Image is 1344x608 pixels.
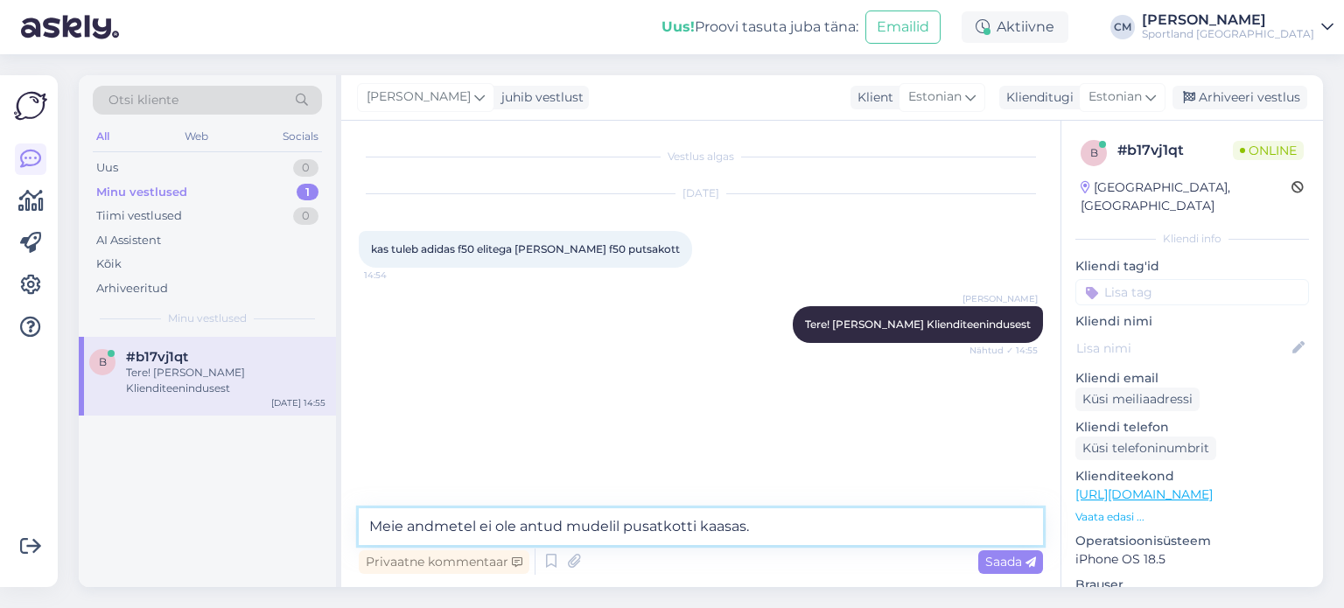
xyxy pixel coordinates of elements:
span: #b17vj1qt [126,349,188,365]
div: Aktiivne [962,11,1068,43]
span: Tere! [PERSON_NAME] Klienditeenindusest [805,318,1031,331]
span: b [99,355,107,368]
div: [DATE] 14:55 [271,396,325,409]
div: [PERSON_NAME] [1142,13,1314,27]
p: Kliendi email [1075,369,1309,388]
div: 0 [293,159,318,177]
p: Klienditeekond [1075,467,1309,486]
div: Tiimi vestlused [96,207,182,225]
div: Sportland [GEOGRAPHIC_DATA] [1142,27,1314,41]
div: Kliendi info [1075,231,1309,247]
p: Kliendi nimi [1075,312,1309,331]
div: CM [1110,15,1135,39]
a: [URL][DOMAIN_NAME] [1075,486,1213,502]
a: [PERSON_NAME]Sportland [GEOGRAPHIC_DATA] [1142,13,1333,41]
span: b [1090,146,1098,159]
p: Operatsioonisüsteem [1075,532,1309,550]
div: All [93,125,113,148]
div: Küsi meiliaadressi [1075,388,1200,411]
b: Uus! [661,18,695,35]
span: 14:54 [364,269,430,282]
div: Socials [279,125,322,148]
span: Online [1233,141,1304,160]
div: Privaatne kommentaar [359,550,529,574]
span: Estonian [908,87,962,107]
input: Lisa tag [1075,279,1309,305]
div: AI Assistent [96,232,161,249]
div: Minu vestlused [96,184,187,201]
span: Saada [985,554,1036,570]
textarea: Meie andmetel ei ole antud mudelil pusatkotti kaasas. [359,508,1043,545]
span: [PERSON_NAME] [367,87,471,107]
div: # b17vj1qt [1117,140,1233,161]
div: 0 [293,207,318,225]
div: Klienditugi [999,88,1074,107]
span: Minu vestlused [168,311,247,326]
p: Vaata edasi ... [1075,509,1309,525]
div: Arhiveeri vestlus [1172,86,1307,109]
p: Kliendi tag'id [1075,257,1309,276]
div: Vestlus algas [359,149,1043,164]
div: [GEOGRAPHIC_DATA], [GEOGRAPHIC_DATA] [1081,178,1291,215]
div: Uus [96,159,118,177]
p: Brauser [1075,576,1309,594]
div: [DATE] [359,185,1043,201]
div: Arhiveeritud [96,280,168,297]
span: kas tuleb adidas f50 elitega [PERSON_NAME] f50 putsakott [371,242,680,255]
span: Nähtud ✓ 14:55 [969,344,1038,357]
img: Askly Logo [14,89,47,122]
div: Küsi telefoninumbrit [1075,437,1216,460]
p: iPhone OS 18.5 [1075,550,1309,569]
div: Klient [850,88,893,107]
div: Tere! [PERSON_NAME] Klienditeenindusest [126,365,325,396]
div: juhib vestlust [494,88,584,107]
div: 1 [297,184,318,201]
button: Emailid [865,10,941,44]
span: Estonian [1088,87,1142,107]
div: Web [181,125,212,148]
span: [PERSON_NAME] [962,292,1038,305]
div: Kõik [96,255,122,273]
p: Kliendi telefon [1075,418,1309,437]
span: Otsi kliente [108,91,178,109]
input: Lisa nimi [1076,339,1289,358]
div: Proovi tasuta juba täna: [661,17,858,38]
